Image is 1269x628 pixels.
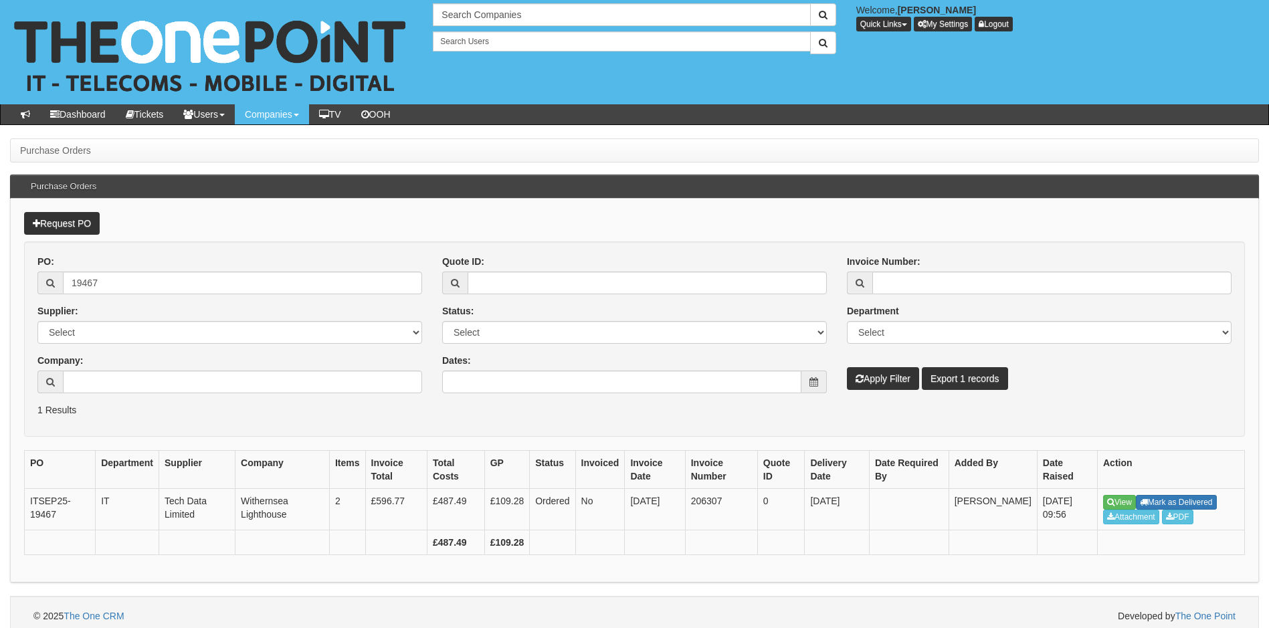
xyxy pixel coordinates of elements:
[442,255,484,268] label: Quote ID:
[805,451,870,489] th: Delivery Date
[24,212,100,235] a: Request PO
[1103,495,1136,510] a: View
[1103,510,1159,524] a: Attachment
[329,489,365,530] td: 2
[949,489,1037,530] td: [PERSON_NAME]
[235,104,309,124] a: Companies
[365,489,427,530] td: £596.77
[757,489,805,530] td: 0
[96,451,159,489] th: Department
[351,104,401,124] a: OOH
[173,104,235,124] a: Users
[575,451,625,489] th: Invoiced
[1175,611,1236,621] a: The One Point
[530,489,575,530] td: Ordered
[1118,609,1236,623] span: Developed by
[625,451,685,489] th: Invoice Date
[869,451,949,489] th: Date Required By
[1098,451,1245,489] th: Action
[37,255,54,268] label: PO:
[1037,451,1097,489] th: Date Raised
[530,451,575,489] th: Status
[847,304,899,318] label: Department
[25,451,96,489] th: PO
[484,489,530,530] td: £109.28
[805,489,870,530] td: [DATE]
[24,175,103,198] h3: Purchase Orders
[427,530,485,554] th: £487.49
[949,451,1037,489] th: Added By
[846,3,1269,31] div: Welcome,
[922,367,1008,390] a: Export 1 records
[25,489,96,530] td: ITSEP25-19467
[625,489,685,530] td: [DATE]
[37,403,1232,417] p: 1 Results
[329,451,365,489] th: Items
[40,104,116,124] a: Dashboard
[159,489,235,530] td: Tech Data Limited
[1037,489,1097,530] td: [DATE] 09:56
[847,367,919,390] button: Apply Filter
[427,451,485,489] th: Total Costs
[1136,495,1217,510] a: Mark as Delivered
[975,17,1013,31] a: Logout
[914,17,973,31] a: My Settings
[1162,510,1193,524] a: PDF
[433,3,810,26] input: Search Companies
[484,530,530,554] th: £109.28
[433,31,810,51] input: Search Users
[442,354,471,367] label: Dates:
[309,104,351,124] a: TV
[484,451,530,489] th: GP
[116,104,174,124] a: Tickets
[235,489,330,530] td: Withernsea Lighthouse
[96,489,159,530] td: IT
[575,489,625,530] td: No
[757,451,805,489] th: Quote ID
[856,17,911,31] button: Quick Links
[64,611,124,621] a: The One CRM
[442,304,474,318] label: Status:
[685,489,757,530] td: 206307
[427,489,485,530] td: £487.49
[365,451,427,489] th: Invoice Total
[20,144,91,157] li: Purchase Orders
[33,611,124,621] span: © 2025
[898,5,976,15] b: [PERSON_NAME]
[159,451,235,489] th: Supplier
[37,354,83,367] label: Company:
[847,255,920,268] label: Invoice Number:
[37,304,78,318] label: Supplier:
[685,451,757,489] th: Invoice Number
[235,451,330,489] th: Company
